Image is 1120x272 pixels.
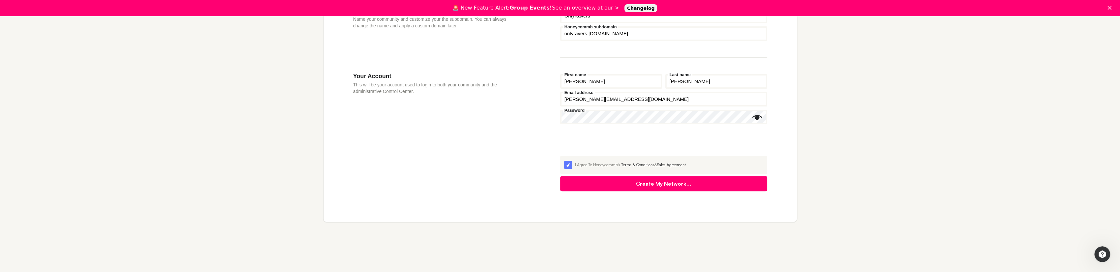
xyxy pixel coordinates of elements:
[563,25,618,29] label: Honeycommb subdomain
[353,16,521,29] p: Name your community and customize your the subdomain. You can always change the name and apply a ...
[657,162,686,167] a: Sales Agreement
[353,81,521,95] p: This will be your account used to login to both your community and the administrative Control Cen...
[452,5,619,11] div: 🚨 New Feature Alert: See an overview at our >
[563,108,586,112] label: Password
[752,112,762,122] button: Show password
[665,74,767,89] input: Last name
[563,73,588,77] label: First name
[560,26,767,41] input: your-subdomain.honeycommb.com
[1107,6,1114,10] div: Close
[624,4,657,12] a: Changelog
[510,5,552,11] b: Group Events!
[668,73,692,77] label: Last name
[560,74,662,89] input: First name
[621,162,654,167] a: Terms & Conditions
[353,73,521,80] h3: Your Account
[560,176,767,191] button: Create My Network...
[560,92,767,106] input: Email address
[560,9,767,23] input: Community name
[1094,246,1110,262] iframe: Intercom live chat
[575,162,763,168] div: I Agree To Honeycommb's &
[563,90,595,95] label: Email address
